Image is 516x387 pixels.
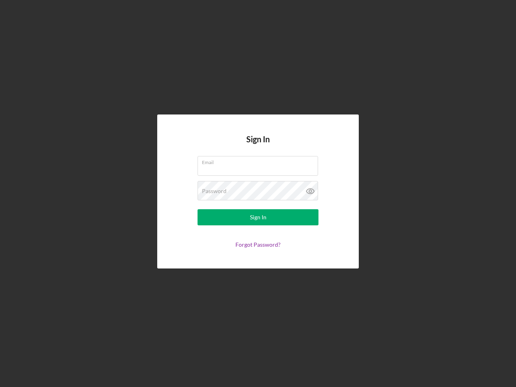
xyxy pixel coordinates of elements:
label: Password [202,188,227,194]
h4: Sign In [246,135,270,156]
a: Forgot Password? [235,241,281,248]
button: Sign In [198,209,318,225]
div: Sign In [250,209,266,225]
label: Email [202,156,318,165]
